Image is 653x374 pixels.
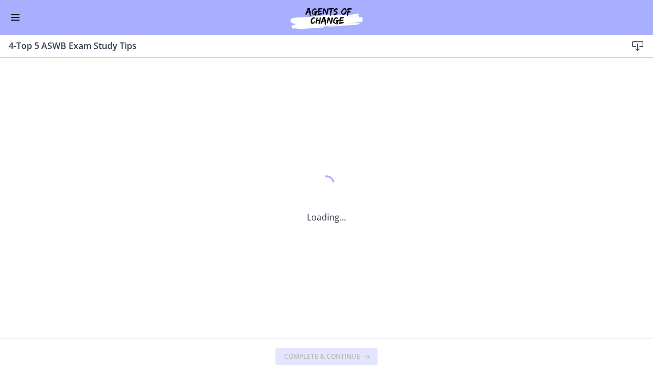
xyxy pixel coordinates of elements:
img: Agents of Change [261,4,392,30]
span: Complete & continue [284,352,360,361]
button: Enable menu [9,11,22,24]
div: 1 [307,173,346,198]
button: Complete & continue [275,348,378,365]
h3: 4-Top 5 ASWB Exam Study Tips [9,39,609,52]
p: Loading... [307,211,346,224]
